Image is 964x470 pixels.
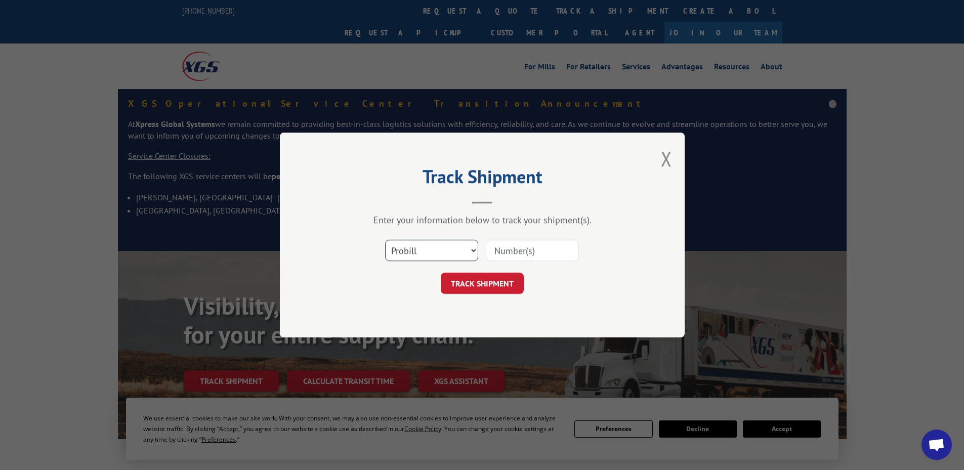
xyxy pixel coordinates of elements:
[921,430,952,460] a: Open chat
[486,240,579,261] input: Number(s)
[661,145,672,172] button: Close modal
[330,169,634,189] h2: Track Shipment
[441,273,524,294] button: TRACK SHIPMENT
[330,214,634,226] div: Enter your information below to track your shipment(s).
